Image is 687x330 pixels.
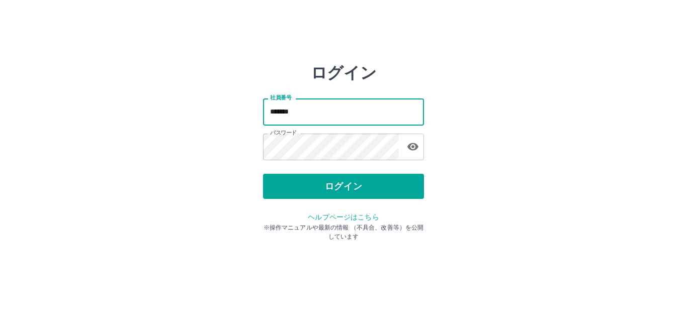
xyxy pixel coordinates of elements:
[263,174,424,199] button: ログイン
[308,213,379,221] a: ヘルプページはこちら
[270,129,297,137] label: パスワード
[270,94,291,101] label: 社員番号
[311,63,377,82] h2: ログイン
[263,223,424,241] p: ※操作マニュアルや最新の情報 （不具合、改善等）を公開しています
